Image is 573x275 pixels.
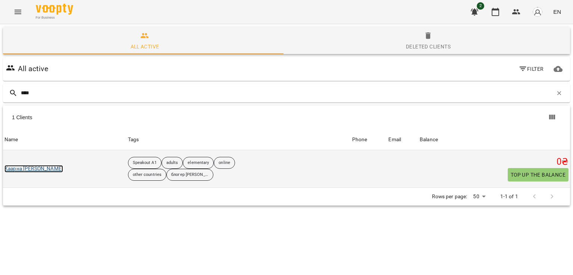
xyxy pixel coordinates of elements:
[219,160,230,166] p: online
[36,4,73,15] img: Voopty Logo
[4,165,63,173] a: Каарна [PERSON_NAME]
[388,135,417,144] span: Email
[133,160,157,166] p: Speakout A1
[432,193,467,200] p: Rows per page:
[352,135,386,144] span: Phone
[420,135,438,144] div: Balance
[12,114,288,121] div: 1 Clients
[477,2,484,10] span: 2
[188,160,209,166] p: elementary
[128,169,167,181] div: other countries
[4,135,125,144] span: Name
[532,7,543,17] img: avatar_s.png
[352,135,367,144] div: Sort
[36,15,73,20] span: For Business
[4,135,18,144] div: Sort
[420,135,569,144] span: Balance
[543,108,561,126] button: Show columns
[128,135,349,144] div: Tags
[214,157,235,169] div: online
[420,135,438,144] div: Sort
[128,157,162,169] div: Speakout A1
[388,135,401,144] div: Email
[420,156,569,168] h5: 0 ₴
[508,168,569,181] button: Top up the balance
[9,3,27,21] button: Menu
[162,157,183,169] div: adults
[511,170,566,179] span: Top up the balance
[352,135,367,144] div: Phone
[500,193,518,200] p: 1-1 of 1
[470,191,488,202] div: 50
[516,62,547,76] button: Filter
[553,8,561,16] span: EN
[550,5,564,19] button: EN
[133,172,162,178] p: other countries
[183,157,214,169] div: elementary
[166,169,213,181] div: блогер [PERSON_NAME]
[3,105,570,129] div: Table Toolbar
[131,42,159,51] div: All active
[388,135,401,144] div: Sort
[18,63,48,75] h6: All active
[406,42,451,51] div: Deleted clients
[171,172,209,178] p: блогер [PERSON_NAME]
[166,160,178,166] p: adults
[4,135,18,144] div: Name
[519,64,544,73] span: Filter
